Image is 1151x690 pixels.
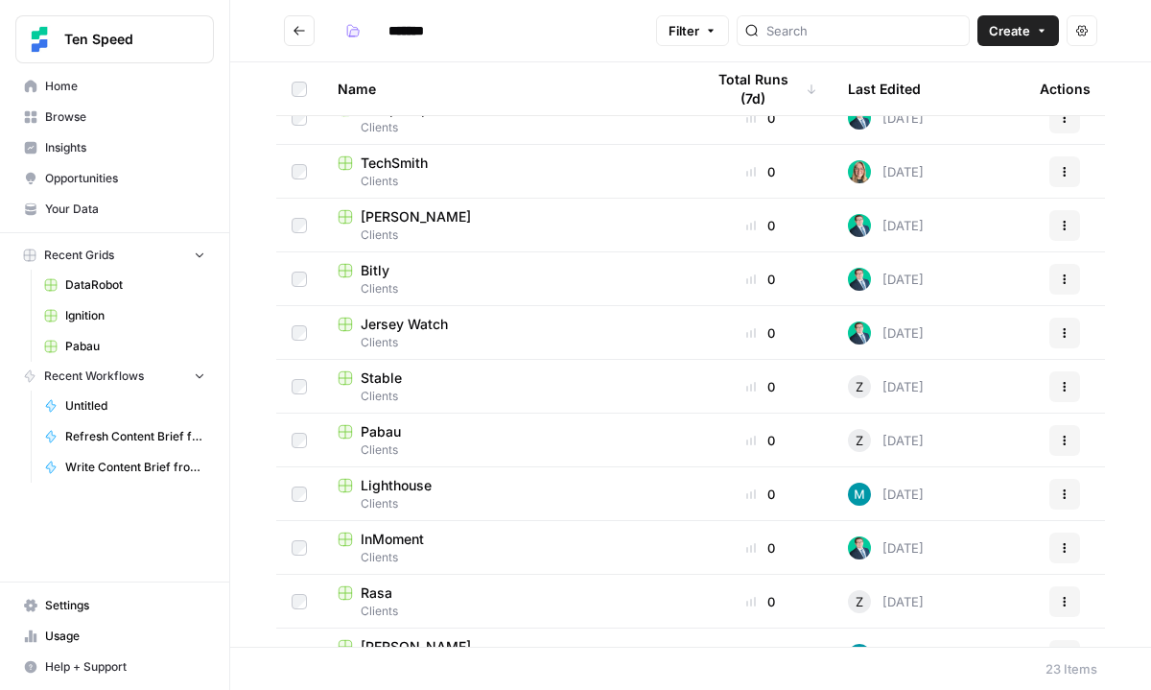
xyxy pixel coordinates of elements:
[15,71,214,102] a: Home
[848,644,871,667] img: 9k9gt13slxq95qn7lcfsj5lxmi7v
[848,536,924,559] div: [DATE]
[338,280,673,297] span: Clients
[848,536,871,559] img: loq7q7lwz012dtl6ci9jrncps3v6
[704,377,817,396] div: 0
[1040,62,1091,115] div: Actions
[669,21,699,40] span: Filter
[848,268,871,291] img: loq7q7lwz012dtl6ci9jrncps3v6
[15,362,214,391] button: Recent Workflows
[361,583,392,603] span: Rasa
[704,538,817,558] div: 0
[656,15,729,46] button: Filter
[65,307,205,324] span: Ignition
[338,62,673,115] div: Name
[848,214,924,237] div: [DATE]
[35,421,214,452] a: Refresh Content Brief from Keyword [DEV]
[338,261,673,297] a: BitlyClients
[338,334,673,351] span: Clients
[704,62,817,115] div: Total Runs (7d)
[15,621,214,652] a: Usage
[284,15,315,46] button: Go back
[64,30,180,49] span: Ten Speed
[45,628,205,645] span: Usage
[35,452,214,483] a: Write Content Brief from Keyword [DEV]
[361,422,401,441] span: Pabau
[848,268,924,291] div: [DATE]
[338,207,673,244] a: [PERSON_NAME]Clients
[45,78,205,95] span: Home
[856,431,863,450] span: Z
[338,441,673,459] span: Clients
[361,637,471,656] span: [PERSON_NAME]
[15,15,214,63] button: Workspace: Ten Speed
[45,108,205,126] span: Browse
[704,485,817,504] div: 0
[15,163,214,194] a: Opportunities
[361,154,428,173] span: TechSmith
[45,201,205,218] span: Your Data
[361,530,424,549] span: InMoment
[361,315,448,334] span: Jersey Watch
[338,476,673,512] a: LighthouseClients
[848,483,871,506] img: 9k9gt13slxq95qn7lcfsj5lxmi7v
[338,173,673,190] span: Clients
[361,476,432,495] span: Lighthouse
[848,214,871,237] img: loq7q7lwz012dtl6ci9jrncps3v6
[15,241,214,270] button: Recent Grids
[35,300,214,331] a: Ignition
[848,107,871,130] img: loq7q7lwz012dtl6ci9jrncps3v6
[848,321,871,345] img: loq7q7lwz012dtl6ci9jrncps3v6
[22,22,57,57] img: Ten Speed Logo
[848,62,921,115] div: Last Edited
[338,119,673,136] span: Clients
[338,100,673,136] a: ProsperOpsClients
[848,429,924,452] div: [DATE]
[361,207,471,226] span: [PERSON_NAME]
[848,590,924,613] div: [DATE]
[704,270,817,289] div: 0
[35,270,214,300] a: DataRobot
[848,107,924,130] div: [DATE]
[856,592,863,611] span: Z
[65,397,205,415] span: Untitled
[704,323,817,343] div: 0
[65,276,205,294] span: DataRobot
[848,160,924,183] div: [DATE]
[704,108,817,128] div: 0
[338,603,673,620] span: Clients
[848,644,924,667] div: [DATE]
[704,216,817,235] div: 0
[35,391,214,421] a: Untitled
[338,495,673,512] span: Clients
[45,170,205,187] span: Opportunities
[989,21,1030,40] span: Create
[65,338,205,355] span: Pabau
[338,388,673,405] span: Clients
[848,321,924,345] div: [DATE]
[45,658,205,676] span: Help + Support
[338,369,673,405] a: StableClients
[977,15,1059,46] button: Create
[65,459,205,476] span: Write Content Brief from Keyword [DEV]
[338,530,673,566] a: InMomentClients
[766,21,961,40] input: Search
[338,583,673,620] a: RasaClients
[856,377,863,396] span: Z
[338,154,673,190] a: TechSmithClients
[35,331,214,362] a: Pabau
[15,590,214,621] a: Settings
[15,132,214,163] a: Insights
[1045,659,1097,678] div: 23 Items
[15,194,214,225] a: Your Data
[704,592,817,611] div: 0
[44,368,144,385] span: Recent Workflows
[45,597,205,614] span: Settings
[338,549,673,566] span: Clients
[338,315,673,351] a: Jersey WatchClients
[44,247,114,264] span: Recent Grids
[45,139,205,156] span: Insights
[704,646,817,665] div: 0
[338,422,673,459] a: PabauClients
[15,102,214,132] a: Browse
[704,431,817,450] div: 0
